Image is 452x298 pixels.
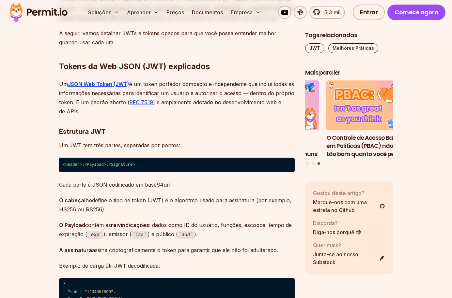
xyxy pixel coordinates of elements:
font: é um token portador compacto e independente que inclui todas as informações necessárias para iden... [59,81,294,106]
span: { [63,283,65,288]
font: Estrutura JWT [59,128,106,135]
font: : dados como ID do usuário, funções, escopos, tempo de expiração ( [59,222,292,237]
font: ) e amplamente adotado no desenvolvimento web e de APIs. [59,99,281,115]
span: < > [85,163,106,167]
button: Ir para o slide 1 [306,162,309,165]
span: < > [108,163,135,167]
a: Comece agora [387,5,445,20]
font: JWT [309,45,320,51]
button: Empresa [228,6,263,19]
span: < > [63,163,82,167]
font: define o tipo de token (JWT) e o algoritmo usado para assinatura (por exemplo, HS256 ou RS256). [59,197,291,213]
li: 3 de 3 [326,81,414,158]
font: Gostou deste artigo? [313,190,365,196]
span: Payload [87,163,103,167]
a: Preços [164,6,187,19]
a: JWT [305,43,324,53]
span: Signature [111,163,132,167]
a: Junte-se ao nosso Substack [313,250,385,266]
a: Entrar [353,5,385,20]
a: Marque-nos com uma estrela no Github [313,198,385,214]
button: Ir para o slide 2 [312,162,315,165]
span: "sub" [68,290,80,294]
img: Como usar JWTs para autorização: práticas recomendadas e erros comuns [231,81,319,130]
button: Aprender [124,6,161,19]
font: Aprender [127,9,151,16]
font: Tokens da Web JSON (JWT) explicados [59,62,210,71]
font: Um JWT tem três partes, separadas por pontos: [59,142,180,149]
a: O Controle de Acesso Baseado em Políticas (PBAC) não é tão bom quanto você pensaO Controle de Ace... [326,81,414,158]
font: O Controle de Acesso Baseado em Políticas (PBAC) não é tão bom quanto você pensa [326,134,411,158]
button: Vá para o slide 3 [318,162,320,165]
font: Melhores Práticas [333,45,374,51]
div: Postagens [305,81,393,166]
font: O cabeçalho [59,197,92,204]
a: 5,3 mil [309,6,345,19]
img: O Controle de Acesso Baseado em Políticas (PBAC) não é tão bom quanto você pensa [326,81,414,130]
font: Soluções [88,9,111,16]
font: assina criptograficamente o token para garantir que ele não foi adulterado. [92,247,278,253]
font: reivindicações [111,222,149,228]
a: Diga-nos porquê [313,228,362,236]
font: 5,3 mil [324,9,340,16]
font: ) e público ( [148,231,178,237]
font: Exemplo de carga útil JWT decodificada: [59,263,160,269]
font: Empresa [231,9,253,16]
font: Quer mais? [313,242,341,248]
a: JSON Web Token (JWT) [68,81,129,87]
font: Cada parte é JSON codificado em base64url: [59,181,172,188]
font: Discorda? [313,220,338,226]
a: RFC 7519 [130,99,153,106]
font: ), emissor ( [103,231,132,237]
code: iss [132,231,148,239]
font: Tags relacionadas [305,31,357,39]
font: Documentos [192,9,223,16]
span: Header [65,163,80,167]
font: A seguir, vamos detalhar JWTs e tokens opacos para que você possa entender melhor quando usar cad... [59,30,276,46]
font: A assinatura [59,247,92,253]
code: aud [178,231,194,239]
font: O Payload [59,222,85,228]
img: Logotipo da permissão [7,1,70,23]
span: : [80,290,82,294]
font: Entrar [360,8,378,16]
a: Documentos [189,6,226,19]
code: . . [59,158,295,173]
code: exp [87,231,103,239]
font: Mais para ler [305,68,340,77]
button: Soluções [86,6,122,19]
span: , [113,290,116,294]
font: Um [59,81,68,87]
a: Melhores Práticas [328,43,378,53]
font: contém as [85,222,111,228]
li: 2 de 3 [231,81,319,158]
span: "1234567890" [85,290,113,294]
font: Preços [166,9,184,16]
font: Comece agora [395,8,438,16]
font: ). [194,231,197,237]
